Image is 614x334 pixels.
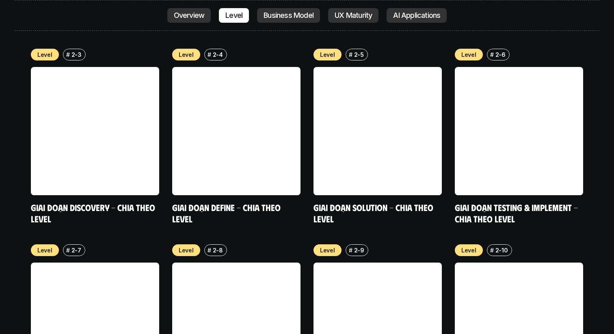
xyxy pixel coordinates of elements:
[320,50,335,59] p: Level
[66,247,70,253] h6: #
[387,8,447,23] a: AI Applications
[225,11,242,19] p: Level
[208,52,211,58] h6: #
[213,246,223,254] p: 2-8
[328,8,378,23] a: UX Maturity
[174,11,205,19] p: Overview
[349,247,352,253] h6: #
[37,246,52,254] p: Level
[490,247,494,253] h6: #
[393,11,440,19] p: AI Applications
[179,246,194,254] p: Level
[349,52,352,58] h6: #
[167,8,211,23] a: Overview
[31,202,157,224] a: Giai đoạn Discovery - Chia theo Level
[335,11,372,19] p: UX Maturity
[455,202,580,224] a: Giai đoạn Testing & Implement - Chia theo Level
[461,50,476,59] p: Level
[354,50,364,59] p: 2-5
[37,50,52,59] p: Level
[313,202,435,224] a: Giai đoạn Solution - Chia theo Level
[490,52,494,58] h6: #
[320,246,335,254] p: Level
[179,50,194,59] p: Level
[461,246,476,254] p: Level
[257,8,320,23] a: Business Model
[208,247,211,253] h6: #
[71,50,82,59] p: 2-3
[66,52,70,58] h6: #
[264,11,313,19] p: Business Model
[71,246,81,254] p: 2-7
[495,50,506,59] p: 2-6
[354,246,364,254] p: 2-9
[213,50,223,59] p: 2-4
[219,8,249,23] a: Level
[172,202,283,224] a: Giai đoạn Define - Chia theo Level
[495,246,508,254] p: 2-10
